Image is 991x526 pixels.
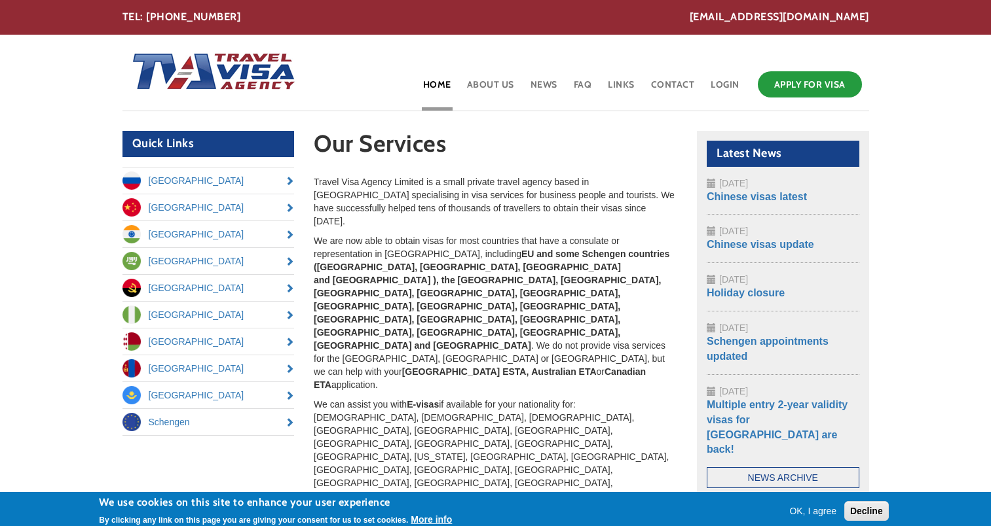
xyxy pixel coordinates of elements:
[719,386,748,396] span: [DATE]
[707,141,859,167] h2: Latest News
[422,68,453,111] a: Home
[707,467,859,488] a: News Archive
[122,221,295,247] a: [GEOGRAPHIC_DATA]
[314,234,677,391] p: We are now able to obtain visas for most countries that have a consulate or representation in [GE...
[707,336,829,362] a: Schengen appointments updated
[719,274,748,285] span: [DATE]
[719,323,748,333] span: [DATE]
[707,399,848,455] a: Multiple entry 2-year validity visas for [GEOGRAPHIC_DATA] are back!
[844,501,889,521] button: Decline
[758,71,862,97] a: Apply for Visa
[122,355,295,381] a: [GEOGRAPHIC_DATA]
[122,10,869,25] div: TEL: [PHONE_NUMBER]
[122,40,297,105] img: Home
[411,513,452,526] button: More info
[407,399,439,410] strong: E-visas
[314,175,677,228] p: Travel Visa Agency Limited is a small private travel agency based in [GEOGRAPHIC_DATA] specialisi...
[122,194,295,220] a: [GEOGRAPHIC_DATA]
[502,366,529,377] strong: ESTA,
[122,409,295,435] a: Schengen
[707,191,807,202] a: Chinese visas latest
[719,178,748,188] span: [DATE]
[122,248,295,274] a: [GEOGRAPHIC_DATA]
[99,516,408,525] p: By clicking any link on this page you are giving your consent for us to set cookies.
[314,131,677,163] h1: Our Services
[122,167,295,194] a: [GEOGRAPHIC_DATA]
[466,68,515,111] a: About Us
[607,68,636,111] a: Links
[707,287,785,298] a: Holiday closure
[122,328,295,355] a: [GEOGRAPHIC_DATA]
[690,10,869,25] a: [EMAIL_ADDRESS][DOMAIN_NAME]
[122,275,295,301] a: [GEOGRAPHIC_DATA]
[709,68,741,111] a: Login
[122,302,295,328] a: [GEOGRAPHIC_DATA]
[572,68,593,111] a: FAQ
[99,495,452,510] h2: We use cookies on this site to enhance your user experience
[529,68,559,111] a: News
[707,239,814,250] a: Chinese visas update
[402,366,500,377] strong: [GEOGRAPHIC_DATA]
[531,366,596,377] strong: Australian ETA
[650,68,696,111] a: Contact
[784,504,842,517] button: OK, I agree
[122,382,295,408] a: [GEOGRAPHIC_DATA]
[719,226,748,236] span: [DATE]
